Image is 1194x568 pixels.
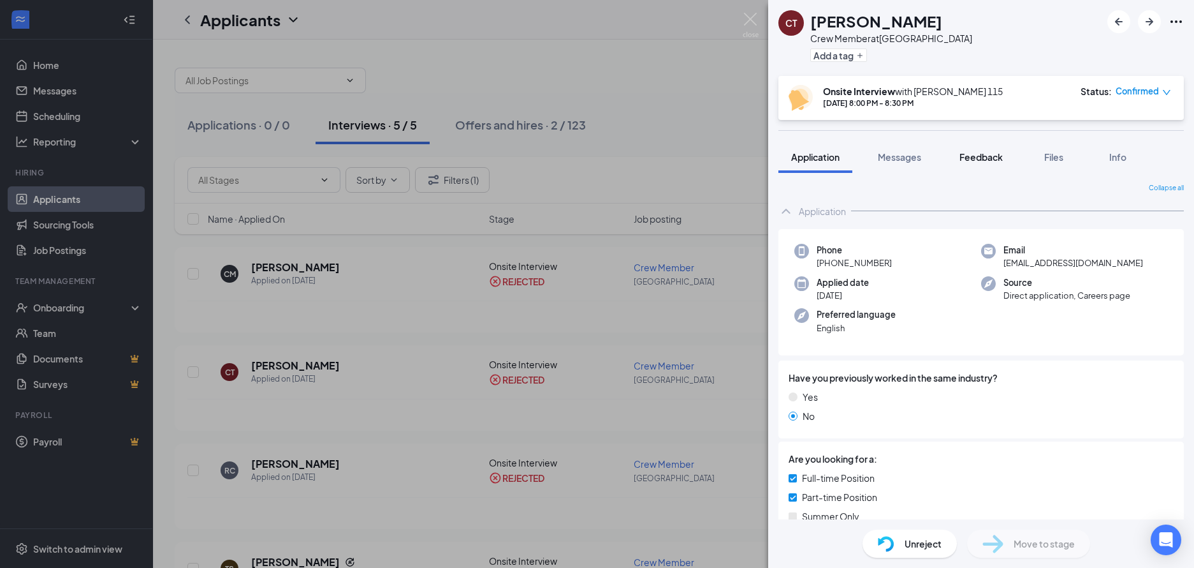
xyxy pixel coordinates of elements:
span: Feedback [959,151,1003,163]
svg: Ellipses [1169,14,1184,29]
span: Direct application, Careers page [1003,289,1130,302]
span: English [817,322,896,334]
span: Are you looking for a: [789,452,877,466]
span: Full-time Position [802,471,875,485]
div: CT [785,17,797,29]
span: [EMAIL_ADDRESS][DOMAIN_NAME] [1003,257,1143,269]
span: Files [1044,151,1063,163]
span: Application [791,151,840,163]
span: Preferred language [817,308,896,321]
h1: [PERSON_NAME] [810,10,942,32]
b: Onsite Interview [823,86,895,97]
div: Open Intercom Messenger [1151,525,1181,555]
span: [DATE] [817,289,869,302]
span: [PHONE_NUMBER] [817,257,892,269]
span: Email [1003,244,1143,257]
svg: ArrowLeftNew [1111,14,1126,29]
button: ArrowRight [1138,10,1161,33]
span: Info [1109,151,1126,163]
span: Part-time Position [802,490,877,504]
span: down [1162,88,1171,97]
svg: Plus [856,52,864,59]
span: Unreject [905,537,942,551]
span: Yes [803,390,818,404]
svg: ArrowRight [1142,14,1157,29]
div: with [PERSON_NAME] 115 [823,85,1003,98]
span: Move to stage [1014,537,1075,551]
svg: ChevronUp [778,204,794,219]
button: ArrowLeftNew [1107,10,1130,33]
div: Application [799,205,846,218]
span: Phone [817,244,892,257]
div: Crew Member at [GEOGRAPHIC_DATA] [810,32,972,45]
span: Applied date [817,276,869,289]
span: No [803,409,815,423]
div: Status : [1081,85,1112,98]
div: [DATE] 8:00 PM - 8:30 PM [823,98,1003,108]
span: Summer Only [802,509,859,523]
span: Source [1003,276,1130,289]
span: Confirmed [1116,85,1159,98]
button: PlusAdd a tag [810,49,867,62]
span: Messages [878,151,921,163]
span: Have you previously worked in the same industry? [789,371,998,385]
span: Collapse all [1149,183,1184,193]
